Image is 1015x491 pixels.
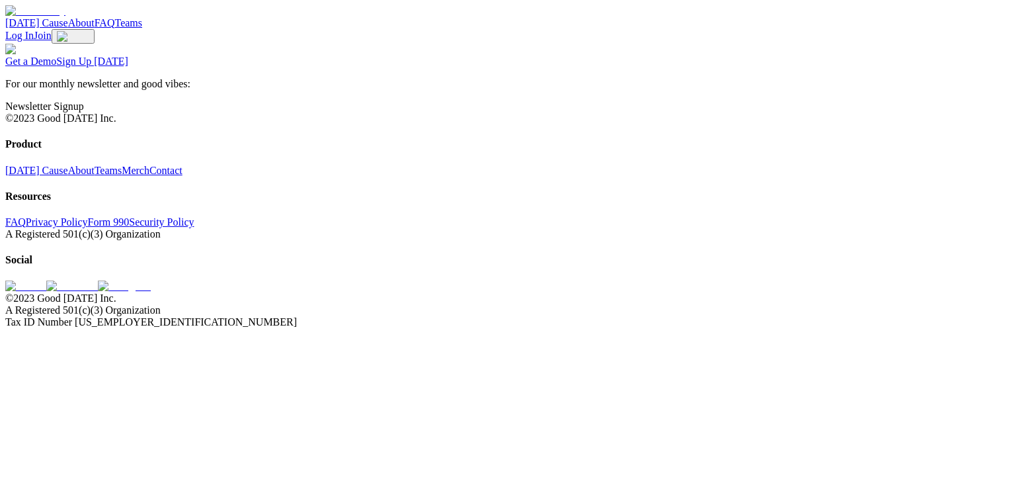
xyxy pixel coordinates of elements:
[122,165,149,176] a: Merch
[5,101,84,112] a: Newsletter Signup
[5,304,1010,316] div: A Registered 501(c)(3) Organization
[5,112,1010,124] div: ©2023 Good [DATE] Inc.
[5,17,68,28] a: [DATE] Cause
[95,17,115,28] a: FAQ
[129,216,194,228] a: Security Policy
[5,191,1010,202] h4: Resources
[5,316,1010,328] div: Tax ID Number [US_EMPLOYER_IDENTIFICATION_NUMBER]
[5,228,1010,240] div: A Registered 501(c)(3) Organization
[5,216,26,228] a: FAQ
[95,165,122,176] a: Teams
[5,165,68,176] a: [DATE] Cause
[5,44,65,56] img: GoodToday
[114,17,142,28] a: Teams
[88,216,130,228] a: Form 990
[5,138,1010,150] h4: Product
[26,216,88,228] a: Privacy Policy
[98,281,151,292] img: Instagram
[5,78,1010,90] p: For our monthly newsletter and good vibes:
[68,17,95,28] a: About
[5,281,46,292] img: Twitter
[5,30,34,41] a: Log In
[5,5,65,17] img: GoodToday
[68,165,95,176] a: About
[149,165,183,176] a: Contact
[5,292,1010,304] div: ©2023 Good [DATE] Inc.
[34,30,52,41] a: Join
[56,56,128,67] a: Sign Up [DATE]
[5,254,1010,266] h4: Social
[46,281,98,292] img: Facebook
[57,31,89,42] img: Menu
[5,56,56,67] a: Get a Demo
